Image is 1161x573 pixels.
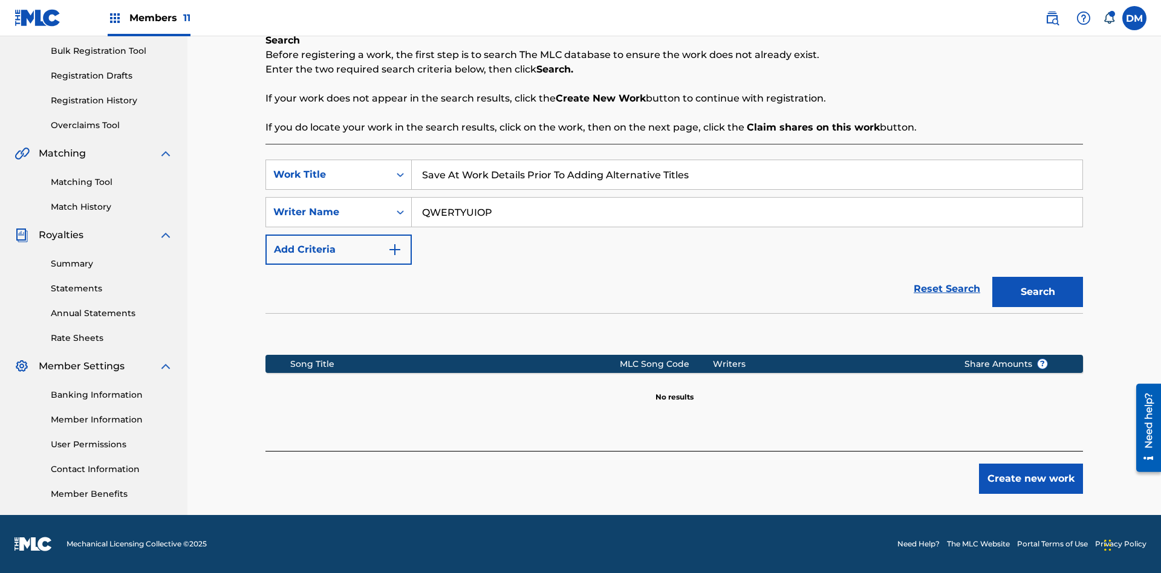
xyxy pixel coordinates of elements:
img: Top Rightsholders [108,11,122,25]
button: Add Criteria [265,235,412,265]
a: Bulk Registration Tool [51,45,173,57]
div: Writers [713,358,946,371]
a: Public Search [1040,6,1064,30]
button: Create new work [979,464,1083,494]
a: Statements [51,282,173,295]
span: Royalties [39,228,83,242]
img: 9d2ae6d4665cec9f34b9.svg [388,242,402,257]
img: search [1045,11,1059,25]
a: Matching Tool [51,176,173,189]
a: Portal Terms of Use [1017,539,1088,549]
img: Member Settings [15,359,29,374]
iframe: Resource Center [1127,379,1161,478]
span: 11 [183,12,190,24]
a: Privacy Policy [1095,539,1146,549]
span: ? [1038,359,1047,369]
div: Drag [1104,527,1111,563]
div: MLC Song Code [620,358,713,371]
p: If your work does not appear in the search results, click the button to continue with registration. [265,91,1083,106]
a: Reset Search [908,276,986,302]
div: Work Title [273,167,382,182]
img: help [1076,11,1091,25]
p: Before registering a work, the first step is to search The MLC database to ensure the work does n... [265,48,1083,62]
a: Need Help? [897,539,940,549]
span: Matching [39,146,86,161]
img: expand [158,359,173,374]
p: If you do locate your work in the search results, click on the work, then on the next page, click... [265,120,1083,135]
img: expand [158,146,173,161]
a: The MLC Website [947,539,1010,549]
a: Rate Sheets [51,332,173,345]
p: Enter the two required search criteria below, then click [265,62,1083,77]
div: Song Title [290,358,620,371]
a: Overclaims Tool [51,119,173,132]
a: Annual Statements [51,307,173,320]
img: expand [158,228,173,242]
a: Member Information [51,413,173,426]
div: Help [1072,6,1096,30]
button: Search [992,277,1083,307]
strong: Create New Work [556,92,646,104]
a: Registration Drafts [51,70,173,82]
a: Match History [51,201,173,213]
div: Writer Name [273,205,382,219]
div: User Menu [1122,6,1146,30]
span: Mechanical Licensing Collective © 2025 [67,539,207,549]
a: Member Benefits [51,488,173,500]
span: Member Settings [39,359,125,374]
img: MLC Logo [15,9,61,27]
strong: Claim shares on this work [747,121,880,133]
span: Members [129,11,190,25]
strong: Search. [536,63,573,75]
a: Banking Information [51,389,173,401]
div: Notifications [1103,12,1115,24]
b: Search [265,34,300,46]
a: Summary [51,257,173,270]
p: No results [655,377,694,403]
span: Share Amounts [964,358,1048,371]
img: logo [15,537,52,551]
form: Search Form [265,160,1083,313]
a: Registration History [51,94,173,107]
a: User Permissions [51,438,173,451]
img: Matching [15,146,30,161]
img: Royalties [15,228,29,242]
a: Contact Information [51,463,173,476]
iframe: Chat Widget [1101,515,1161,573]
